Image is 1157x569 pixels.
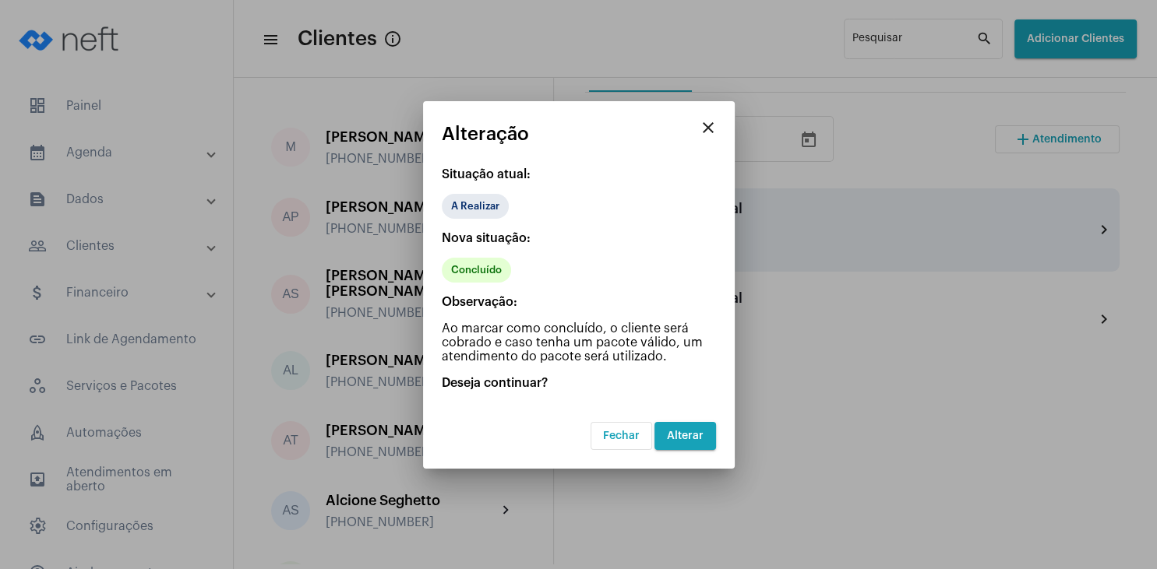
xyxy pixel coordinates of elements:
mat-chip: Concluído [442,258,511,283]
span: Alterar [667,430,704,441]
button: Alterar [654,422,716,450]
span: Fechar [603,430,640,441]
p: Situação atual: [442,167,716,181]
mat-icon: close [699,118,718,137]
p: Observação: [442,295,716,309]
p: Nova situação: [442,231,716,245]
button: Fechar [591,422,652,450]
span: Alteração [442,124,529,144]
p: Ao marcar como concluído, o cliente será cobrado e caso tenha um pacote válido, um atendimento do... [442,321,716,364]
mat-chip: A Realizar [442,194,509,219]
p: Deseja continuar? [442,376,716,390]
